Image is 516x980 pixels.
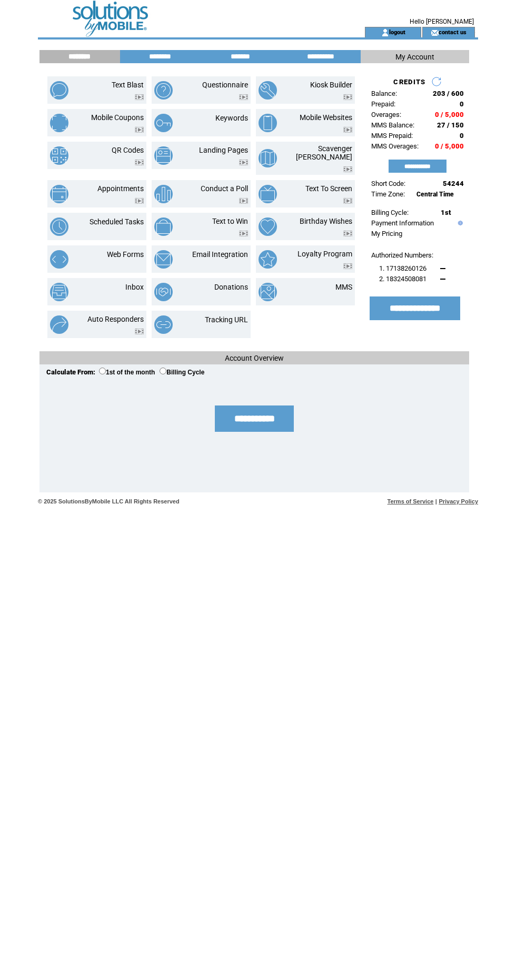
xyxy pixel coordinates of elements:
a: Text To Screen [305,184,352,193]
img: donations.png [154,283,173,301]
a: Mobile Websites [300,113,352,122]
img: video.png [343,94,352,100]
img: mobile-websites.png [259,114,277,132]
img: video.png [239,94,248,100]
a: Tracking URL [205,315,248,324]
a: Landing Pages [199,146,248,154]
a: My Pricing [371,230,402,237]
span: 0 / 5,000 [435,142,464,150]
img: text-to-win.png [154,217,173,236]
label: Billing Cycle [160,369,204,376]
img: landing-pages.png [154,146,173,165]
img: video.png [135,160,144,165]
span: 0 [460,100,464,108]
span: Calculate From: [46,368,95,376]
img: keywords.png [154,114,173,132]
a: contact us [439,28,467,35]
a: Text Blast [112,81,144,89]
img: video.png [135,329,144,334]
span: Overages: [371,111,401,118]
span: Account Overview [225,354,284,362]
a: QR Codes [112,146,144,154]
span: MMS Overages: [371,142,419,150]
a: Mobile Coupons [91,113,144,122]
a: logout [389,28,405,35]
img: video.png [343,231,352,236]
span: Prepaid: [371,100,395,108]
img: text-to-screen.png [259,185,277,203]
a: Text to Win [212,217,248,225]
img: help.gif [455,221,463,225]
a: Questionnaire [202,81,248,89]
img: scavenger-hunt.png [259,149,277,167]
span: Central Time [416,191,454,198]
img: email-integration.png [154,250,173,269]
a: Auto Responders [87,315,144,323]
img: appointments.png [50,185,68,203]
img: video.png [239,160,248,165]
span: 1. 17138260126 [379,264,426,272]
label: 1st of the month [99,369,155,376]
a: Privacy Policy [439,498,478,504]
span: Balance: [371,90,397,97]
span: 27 / 150 [437,121,464,129]
a: Conduct a Poll [201,184,248,193]
span: Short Code: [371,180,405,187]
a: Kiosk Builder [310,81,352,89]
img: qr-codes.png [50,146,68,165]
a: Terms of Service [388,498,434,504]
img: video.png [135,127,144,133]
img: tracking-url.png [154,315,173,334]
img: scheduled-tasks.png [50,217,68,236]
span: Hello [PERSON_NAME] [410,18,474,25]
span: CREDITS [393,78,425,86]
a: Web Forms [107,250,144,259]
img: video.png [135,94,144,100]
span: My Account [395,53,434,61]
img: text-blast.png [50,81,68,100]
img: video.png [343,166,352,172]
a: Donations [214,283,248,291]
span: 54244 [443,180,464,187]
img: mms.png [259,283,277,301]
a: Email Integration [192,250,248,259]
img: birthday-wishes.png [259,217,277,236]
a: MMS [335,283,352,291]
span: 203 / 600 [433,90,464,97]
img: video.png [135,198,144,204]
img: auto-responders.png [50,315,68,334]
span: © 2025 SolutionsByMobile LLC All Rights Reserved [38,498,180,504]
span: 1st [441,209,451,216]
img: inbox.png [50,283,68,301]
a: Birthday Wishes [300,217,352,225]
span: 2. 18324508081 [379,275,426,283]
img: video.png [343,263,352,269]
img: video.png [239,198,248,204]
img: questionnaire.png [154,81,173,100]
img: account_icon.gif [381,28,389,37]
img: contact_us_icon.gif [431,28,439,37]
img: web-forms.png [50,250,68,269]
img: video.png [239,231,248,236]
span: MMS Prepaid: [371,132,413,140]
span: Billing Cycle: [371,209,409,216]
input: Billing Cycle [160,368,166,374]
a: Loyalty Program [297,250,352,258]
a: Scheduled Tasks [90,217,144,226]
img: conduct-a-poll.png [154,185,173,203]
img: loyalty-program.png [259,250,277,269]
img: video.png [343,127,352,133]
a: Keywords [215,114,248,122]
a: Inbox [125,283,144,291]
img: video.png [343,198,352,204]
a: Payment Information [371,219,434,227]
span: 0 / 5,000 [435,111,464,118]
span: | [435,498,437,504]
span: Time Zone: [371,190,405,198]
span: 0 [460,132,464,140]
a: Scavenger [PERSON_NAME] [296,144,352,161]
img: kiosk-builder.png [259,81,277,100]
span: MMS Balance: [371,121,414,129]
input: 1st of the month [99,368,106,374]
a: Appointments [97,184,144,193]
